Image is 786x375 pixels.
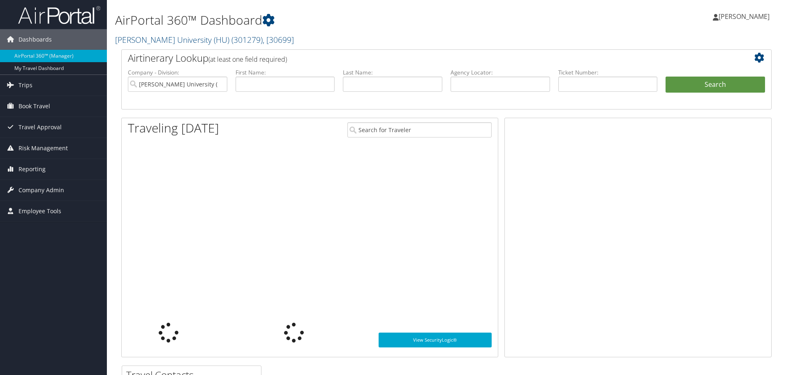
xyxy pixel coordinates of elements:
label: Ticket Number: [558,68,658,77]
span: [PERSON_NAME] [719,12,770,21]
a: [PERSON_NAME] [713,4,778,29]
input: Search for Traveler [347,122,492,137]
h2: Airtinerary Lookup [128,51,711,65]
span: ( 301279 ) [231,34,263,45]
a: [PERSON_NAME] University (HU) [115,34,294,45]
span: Trips [18,75,32,95]
label: First Name: [236,68,335,77]
label: Company - Division: [128,68,227,77]
a: View SecurityLogic® [379,333,492,347]
span: , [ 30699 ] [263,34,294,45]
span: Risk Management [18,138,68,158]
img: airportal-logo.png [18,5,100,25]
span: Company Admin [18,180,64,200]
button: Search [666,77,765,93]
span: Dashboards [18,29,52,50]
label: Agency Locator: [451,68,550,77]
span: Book Travel [18,96,50,116]
label: Last Name: [343,68,442,77]
span: Travel Approval [18,117,62,137]
span: Reporting [18,159,46,179]
h1: Traveling [DATE] [128,119,219,137]
span: Employee Tools [18,201,61,221]
h1: AirPortal 360™ Dashboard [115,12,557,29]
span: (at least one field required) [208,55,287,64]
